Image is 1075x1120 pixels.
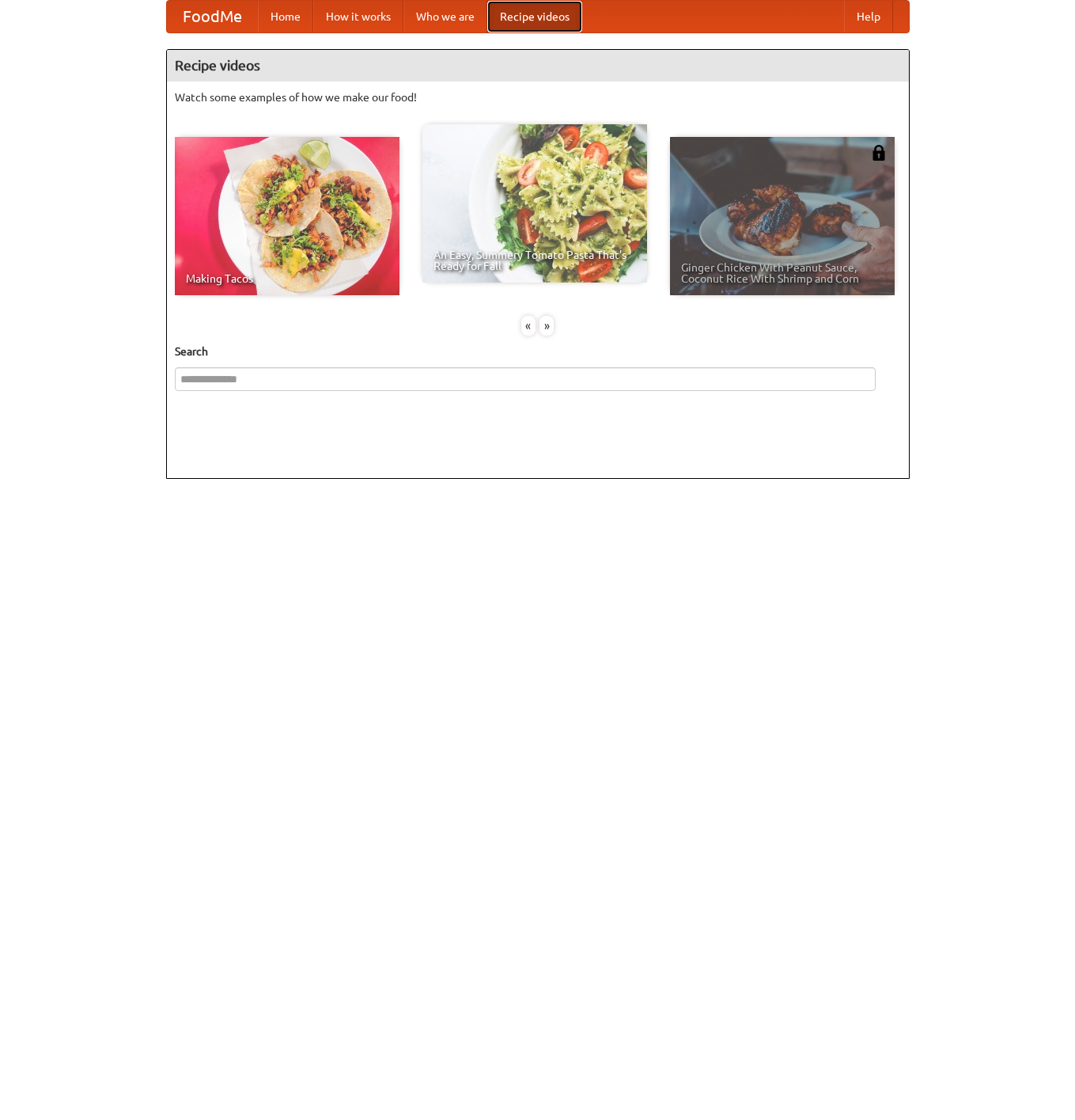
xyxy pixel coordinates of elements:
a: An Easy, Summery Tomato Pasta That's Ready for Fall [422,124,647,283]
img: 483408.png [871,145,887,161]
div: « [521,316,536,336]
a: FoodMe [167,1,258,32]
a: Help [844,1,893,32]
h5: Search [175,344,901,359]
span: An Easy, Summery Tomato Pasta That's Ready for Fall [433,249,636,271]
a: How it works [313,1,403,32]
a: Making Tacos [175,137,399,295]
h4: Recipe videos [167,50,909,82]
a: Who we are [403,1,487,32]
div: » [539,316,554,336]
a: Home [258,1,313,32]
a: Recipe videos [487,1,582,32]
span: Making Tacos [186,273,388,284]
p: Watch some examples of how we make our food! [175,89,901,105]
